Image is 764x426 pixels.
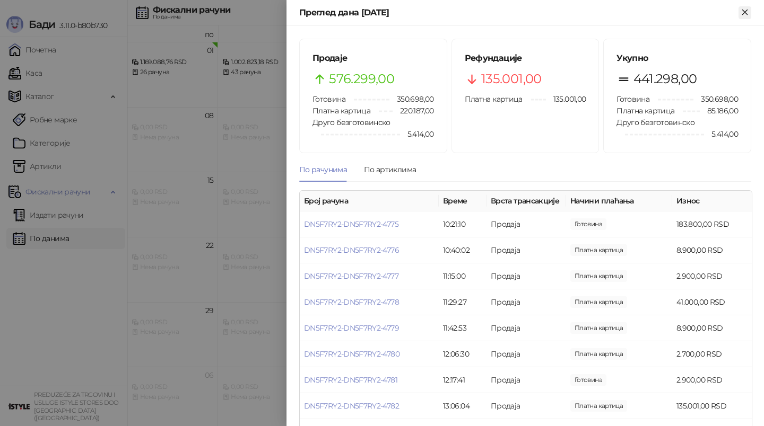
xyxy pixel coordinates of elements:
span: 8.900,00 [570,322,627,334]
span: Друго безготовинско [312,118,390,127]
span: 5.414,00 [704,128,738,140]
td: 11:15:00 [439,263,487,289]
td: Продаја [487,263,566,289]
th: Време [439,191,487,211]
td: 12:06:30 [439,341,487,367]
a: DN5F7RY2-DN5F7RY2-4777 [304,271,398,281]
td: Продаја [487,237,566,263]
span: 5.414,00 [400,128,434,140]
td: Продаја [487,289,566,315]
a: DN5F7RY2-DN5F7RY2-4779 [304,323,399,333]
th: Број рачуна [300,191,439,211]
h5: Укупно [617,52,738,65]
span: 2.700,00 [570,348,627,360]
button: Close [739,6,751,19]
span: Готовина [617,94,649,104]
span: Платна картица [312,106,370,116]
span: 220.187,00 [393,105,434,117]
span: 2.900,00 [570,270,627,282]
span: 41.000,00 [570,296,627,308]
span: 85.186,00 [700,105,738,117]
h5: Продаје [312,52,434,65]
a: DN5F7RY2-DN5F7RY2-4778 [304,297,399,307]
td: Продаја [487,211,566,237]
span: 2.900,00 [570,374,606,386]
span: Платна картица [465,94,523,104]
td: Продаја [487,341,566,367]
td: 2.900,00 RSD [672,367,752,393]
td: Продаја [487,393,566,419]
a: DN5F7RY2-DN5F7RY2-4782 [304,401,399,411]
td: Продаја [487,367,566,393]
td: 10:40:02 [439,237,487,263]
span: 350.698,00 [389,93,434,105]
a: DN5F7RY2-DN5F7RY2-4781 [304,375,397,385]
span: 135.001,00 [570,400,627,412]
span: Друго безготовинско [617,118,694,127]
div: По артиклима [364,164,416,175]
a: DN5F7RY2-DN5F7RY2-4775 [304,219,398,229]
td: Продаја [487,315,566,341]
a: DN5F7RY2-DN5F7RY2-4776 [304,245,399,255]
td: 8.900,00 RSD [672,237,752,263]
td: 41.000,00 RSD [672,289,752,315]
th: Износ [672,191,752,211]
th: Врста трансакције [487,191,566,211]
span: 183.800,00 [570,218,606,230]
td: 2.700,00 RSD [672,341,752,367]
span: 8.900,00 [570,244,627,256]
h5: Рефундације [465,52,586,65]
span: 576.299,00 [329,69,394,89]
td: 8.900,00 RSD [672,315,752,341]
td: 11:42:53 [439,315,487,341]
span: 350.698,00 [693,93,738,105]
td: 13:06:04 [439,393,487,419]
div: По рачунима [299,164,347,175]
td: 183.800,00 RSD [672,211,752,237]
td: 11:29:27 [439,289,487,315]
th: Начини плаћања [566,191,672,211]
span: 135.001,00 [481,69,542,89]
span: Готовина [312,94,345,104]
td: 12:17:41 [439,367,487,393]
span: 441.298,00 [633,69,697,89]
span: 135.001,00 [546,93,586,105]
a: DN5F7RY2-DN5F7RY2-4780 [304,349,400,359]
div: Преглед дана [DATE] [299,6,739,19]
span: Платна картица [617,106,674,116]
td: 2.900,00 RSD [672,263,752,289]
td: 10:21:10 [439,211,487,237]
td: 135.001,00 RSD [672,393,752,419]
